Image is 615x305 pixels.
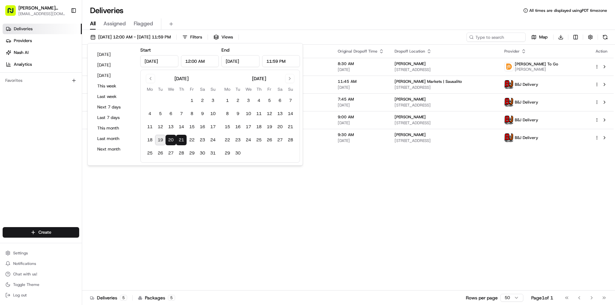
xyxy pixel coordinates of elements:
button: 7 [176,108,187,119]
button: 9 [233,108,243,119]
button: 4 [254,95,264,106]
div: 📗 [7,148,12,153]
img: Nash [7,7,20,20]
span: Toggle Theme [13,282,39,287]
th: Sunday [208,86,218,93]
span: [DATE] [338,103,384,108]
span: 11:45 AM [338,79,384,84]
span: [STREET_ADDRESS] [395,103,493,108]
p: Welcome 👋 [7,26,120,37]
a: Nash AI [3,47,82,58]
button: 27 [275,135,285,145]
span: [DATE] [338,138,384,143]
span: Analytics [14,61,32,67]
div: 5 [120,295,127,301]
button: 21 [176,135,187,145]
div: Action [595,49,608,54]
span: [DATE] [338,120,384,126]
a: Deliveries [3,24,82,34]
button: 9 [197,108,208,119]
img: Liam S. [7,113,17,124]
button: 26 [264,135,275,145]
span: • [55,120,57,125]
img: profile_bj_cartwheel_2man.png [505,133,513,142]
input: Date [140,55,178,67]
button: See all [102,84,120,92]
th: Friday [264,86,275,93]
div: Packages [138,294,175,301]
button: 8 [187,108,197,119]
span: [PERSON_NAME] [395,61,426,66]
th: Saturday [275,86,285,93]
button: 12 [264,108,275,119]
span: All [90,20,96,28]
input: Time [262,55,300,67]
button: Next 7 days [94,103,134,112]
span: Assigned [103,20,126,28]
span: [PERSON_NAME] Markets [18,5,65,11]
button: 5 [155,108,166,119]
button: 30 [233,148,243,158]
img: profile_bj_cartwheel_2man.png [505,116,513,124]
img: 8571987876998_91fb9ceb93ad5c398215_72.jpg [14,63,26,75]
button: 15 [187,122,197,132]
button: Last month [94,134,134,143]
button: Last week [94,92,134,101]
span: [PERSON_NAME] [395,114,426,120]
button: 5 [264,95,275,106]
button: Next month [94,145,134,154]
button: Toggle Theme [3,280,79,289]
img: profile_bj_cartwheel_2man.png [505,80,513,89]
input: Date [221,55,260,67]
button: 13 [166,122,176,132]
button: 4 [145,108,155,119]
span: Map [539,34,548,40]
button: Notifications [3,259,79,268]
button: [DATE] [94,71,134,80]
button: Filters [179,33,205,42]
button: 8 [222,108,233,119]
button: 27 [166,148,176,158]
button: Log out [3,291,79,300]
button: 2 [197,95,208,106]
span: Settings [13,250,28,256]
th: Wednesday [166,86,176,93]
button: 25 [254,135,264,145]
div: Deliveries [90,294,127,301]
button: Chat with us! [3,270,79,279]
div: We're available if you need us! [30,69,90,75]
img: 1736555255976-a54dd68f-1ca7-489b-9aae-adbdc363a1c4 [7,63,18,75]
button: 17 [208,122,218,132]
span: 8:30 AM [338,61,384,66]
span: [PERSON_NAME] To Go [515,61,558,67]
button: 15 [222,122,233,132]
button: 23 [233,135,243,145]
button: 2 [233,95,243,106]
span: [STREET_ADDRESS] [395,85,493,90]
button: 1 [187,95,197,106]
span: [DATE] [75,102,88,107]
div: Page 1 of 1 [531,294,553,301]
input: Time [181,55,219,67]
span: Create [38,229,51,235]
span: Filters [190,34,202,40]
span: Nash AI [14,50,29,56]
span: [PERSON_NAME] [515,67,558,72]
span: Deliveries [14,26,33,32]
button: [DATE] 12:00 AM - [DATE] 11:59 PM [87,33,174,42]
button: 11 [254,108,264,119]
button: 26 [155,148,166,158]
h1: Deliveries [90,5,124,16]
label: End [221,47,229,53]
button: Settings [3,248,79,258]
span: All times are displayed using PDT timezone [529,8,607,13]
a: Powered byPylon [46,163,80,168]
button: 10 [243,108,254,119]
button: 30 [197,148,208,158]
span: Pylon [65,163,80,168]
a: Providers [3,35,82,46]
button: 31 [208,148,218,158]
span: B&J Delivery [515,117,538,123]
button: Last 7 days [94,113,134,122]
th: Monday [222,86,233,93]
